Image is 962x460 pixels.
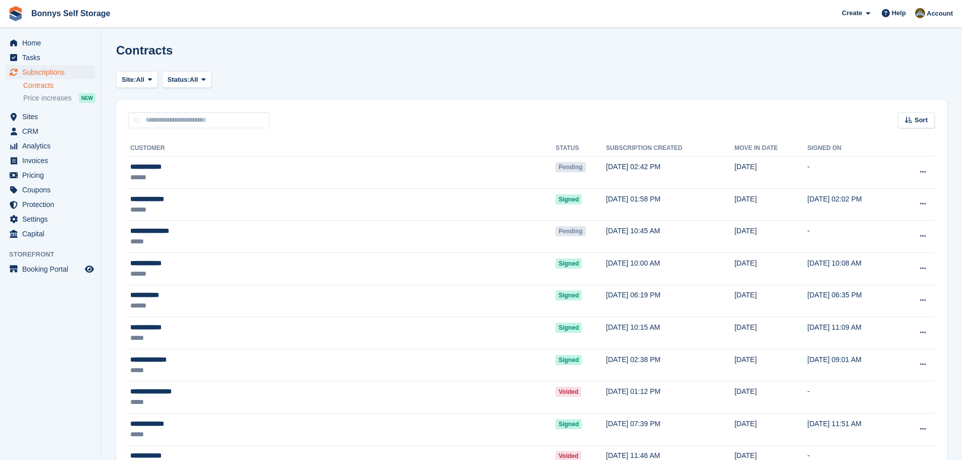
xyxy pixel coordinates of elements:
[734,349,807,381] td: [DATE]
[915,8,925,18] img: James Bonny
[734,317,807,349] td: [DATE]
[606,157,734,189] td: [DATE] 02:42 PM
[5,50,95,65] a: menu
[606,349,734,381] td: [DATE] 02:38 PM
[22,168,83,182] span: Pricing
[5,124,95,138] a: menu
[22,154,83,168] span: Invoices
[168,75,190,85] span: Status:
[22,110,83,124] span: Sites
[915,115,928,125] span: Sort
[842,8,862,18] span: Create
[606,381,734,414] td: [DATE] 01:12 PM
[807,157,899,189] td: -
[22,262,83,276] span: Booking Portal
[5,183,95,197] a: menu
[128,140,555,157] th: Customer
[23,81,95,90] a: Contracts
[8,6,23,21] img: stora-icon-8386f47178a22dfd0bd8f6a31ec36ba5ce8667c1dd55bd0f319d3a0aa187defe.svg
[555,140,606,157] th: Status
[5,168,95,182] a: menu
[9,249,100,260] span: Storefront
[606,252,734,285] td: [DATE] 10:00 AM
[5,212,95,226] a: menu
[116,43,173,57] h1: Contracts
[606,285,734,317] td: [DATE] 06:19 PM
[807,349,899,381] td: [DATE] 09:01 AM
[606,140,734,157] th: Subscription created
[734,252,807,285] td: [DATE]
[734,413,807,445] td: [DATE]
[734,157,807,189] td: [DATE]
[22,36,83,50] span: Home
[807,140,899,157] th: Signed on
[734,140,807,157] th: Move in date
[5,65,95,79] a: menu
[22,124,83,138] span: CRM
[5,227,95,241] a: menu
[606,188,734,221] td: [DATE] 01:58 PM
[807,252,899,285] td: [DATE] 10:08 AM
[5,262,95,276] a: menu
[555,226,585,236] span: Pending
[555,162,585,172] span: Pending
[606,413,734,445] td: [DATE] 07:39 PM
[22,183,83,197] span: Coupons
[555,419,582,429] span: Signed
[555,355,582,365] span: Signed
[22,212,83,226] span: Settings
[22,50,83,65] span: Tasks
[5,154,95,168] a: menu
[807,188,899,221] td: [DATE] 02:02 PM
[27,5,114,22] a: Bonnys Self Storage
[734,188,807,221] td: [DATE]
[5,139,95,153] a: menu
[5,110,95,124] a: menu
[927,9,953,19] span: Account
[807,413,899,445] td: [DATE] 11:51 AM
[555,259,582,269] span: Signed
[807,381,899,414] td: -
[807,285,899,317] td: [DATE] 06:35 PM
[116,71,158,88] button: Site: All
[190,75,198,85] span: All
[892,8,906,18] span: Help
[555,387,581,397] span: Voided
[555,194,582,205] span: Signed
[136,75,144,85] span: All
[22,139,83,153] span: Analytics
[162,71,212,88] button: Status: All
[122,75,136,85] span: Site:
[22,197,83,212] span: Protection
[5,36,95,50] a: menu
[23,92,95,104] a: Price increases NEW
[606,221,734,253] td: [DATE] 10:45 AM
[734,285,807,317] td: [DATE]
[5,197,95,212] a: menu
[79,93,95,103] div: NEW
[807,221,899,253] td: -
[734,381,807,414] td: [DATE]
[555,290,582,300] span: Signed
[606,317,734,349] td: [DATE] 10:15 AM
[807,317,899,349] td: [DATE] 11:09 AM
[22,227,83,241] span: Capital
[555,323,582,333] span: Signed
[22,65,83,79] span: Subscriptions
[83,263,95,275] a: Preview store
[734,221,807,253] td: [DATE]
[23,93,72,103] span: Price increases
